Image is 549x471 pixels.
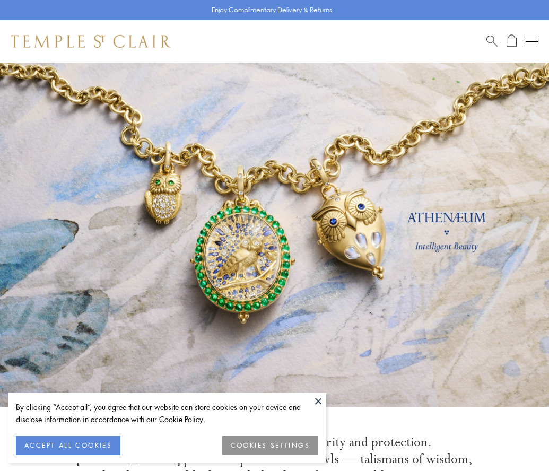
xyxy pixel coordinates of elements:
[11,35,171,48] img: Temple St. Clair
[507,34,517,48] a: Open Shopping Bag
[16,401,318,425] div: By clicking “Accept all”, you agree that our website can store cookies on your device and disclos...
[486,34,498,48] a: Search
[526,35,538,48] button: Open navigation
[16,436,120,455] button: ACCEPT ALL COOKIES
[212,5,332,15] p: Enjoy Complimentary Delivery & Returns
[222,436,318,455] button: COOKIES SETTINGS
